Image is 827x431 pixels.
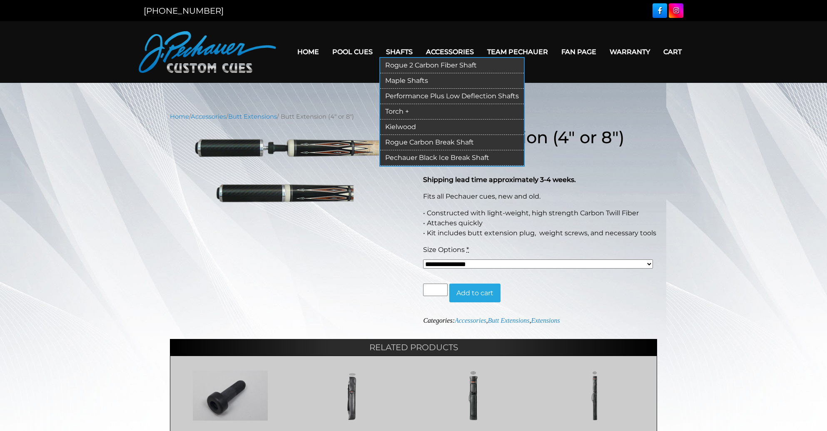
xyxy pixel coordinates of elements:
[488,317,529,324] a: Butt Extensions
[449,284,501,303] button: Add to cart
[423,246,465,254] span: Size Options
[380,89,524,104] a: Performance Plus Low Deflection Shafts
[139,31,276,73] img: Pechauer Custom Cues
[423,127,657,147] h1: Butt Extension (4″ or 8″)
[380,58,524,73] a: Rogue 2 Carbon Fiber Shaft
[300,371,404,421] img: Deluxe Soft Case
[543,371,647,421] img: 1x1 Case-PCH11
[380,73,524,89] a: Maple Shafts
[291,41,326,62] a: Home
[421,371,525,421] img: 2x2 Case-PCH22
[380,135,524,150] a: Rogue Carbon Break Shaft
[379,41,419,62] a: Shafts
[170,339,657,356] h2: Related products
[326,41,379,62] a: Pool Cues
[170,138,404,203] img: 822-Butt-Extension4.png
[380,120,524,135] a: Kielwood
[603,41,657,62] a: Warranty
[380,104,524,120] a: Torch +
[481,41,555,62] a: Team Pechauer
[657,41,688,62] a: Cart
[170,113,189,120] a: Home
[144,6,224,16] a: [PHONE_NUMBER]
[455,317,486,324] a: Accessories
[531,317,560,324] a: Extensions
[191,113,226,120] a: Accessories
[555,41,603,62] a: Fan Page
[419,41,481,62] a: Accessories
[423,176,576,184] strong: Shipping lead time approximately 3-4 weeks.
[423,192,657,202] p: Fits all Pechauer cues, new and old.
[466,246,469,254] abbr: required
[423,284,447,296] input: Product quantity
[228,113,277,120] a: Butt Extensions
[179,371,282,421] img: Butt Extension Plug
[423,317,560,324] span: Categories: , ,
[423,208,657,238] p: • Constructed with light-weight, high strength Carbon Twill Fiber • Attaches quickly • Kit includ...
[170,112,657,121] nav: Breadcrumb
[380,150,524,166] a: Pechauer Black Ice Break Shaft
